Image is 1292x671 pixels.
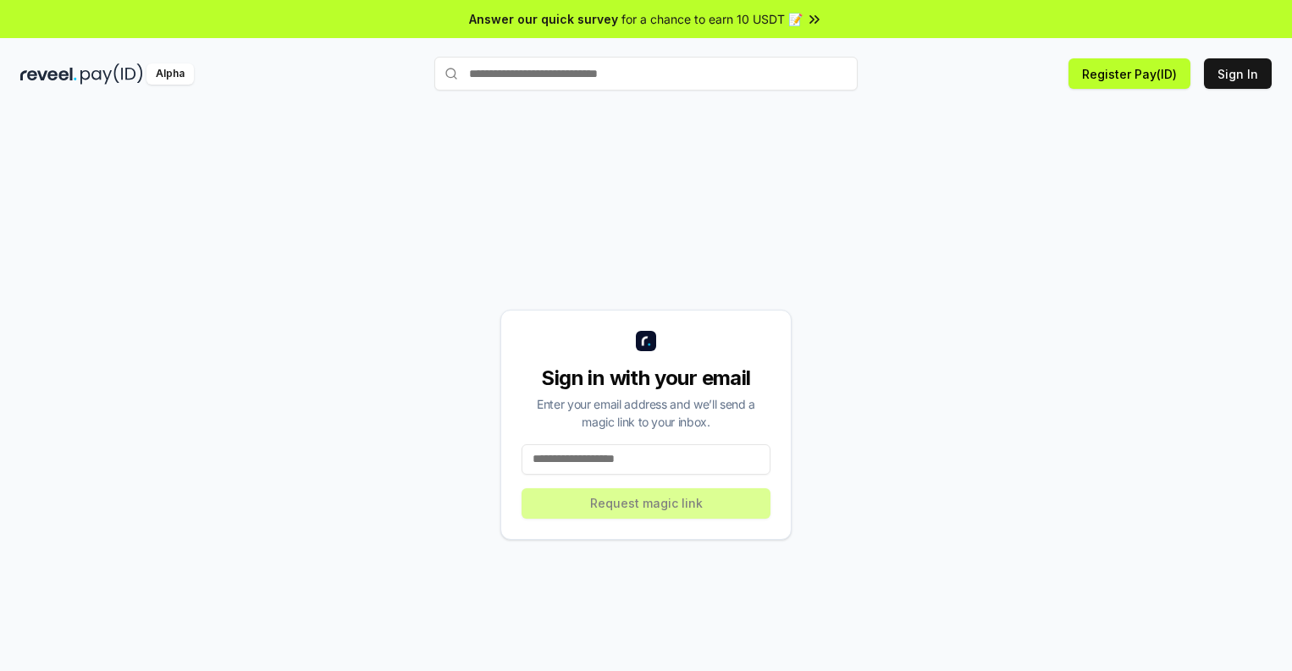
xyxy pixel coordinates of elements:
div: Sign in with your email [522,365,770,392]
div: Alpha [146,63,194,85]
span: for a chance to earn 10 USDT 📝 [621,10,803,28]
span: Answer our quick survey [469,10,618,28]
img: reveel_dark [20,63,77,85]
div: Enter your email address and we’ll send a magic link to your inbox. [522,395,770,431]
button: Register Pay(ID) [1068,58,1190,89]
button: Sign In [1204,58,1272,89]
img: logo_small [636,331,656,351]
img: pay_id [80,63,143,85]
